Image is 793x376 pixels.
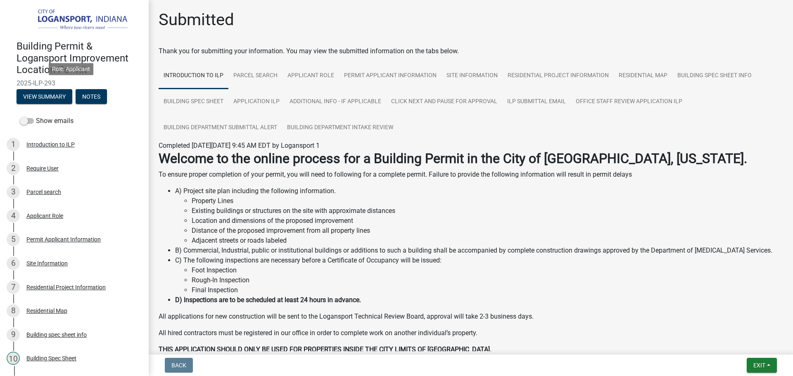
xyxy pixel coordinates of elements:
div: 6 [7,257,20,270]
div: 10 [7,352,20,365]
a: Click Next and Pause for Approval [386,89,502,115]
a: Site Information [442,63,503,89]
a: Building Department Submittal Alert [159,115,282,141]
a: Introduction to ILP [159,63,228,89]
div: Permit Applicant Information [26,236,101,242]
p: All hired contractors must be registered in our office in order to complete work on another indiv... [159,328,783,338]
a: Parcel search [228,63,283,89]
strong: D) Inspections are to be scheduled at least 24 hours in advance. [175,296,361,304]
div: 8 [7,304,20,317]
span: 2025-ILP-293 [17,79,132,87]
li: Final Inspection [192,285,783,295]
span: Back [171,362,186,369]
div: Parcel search [26,189,61,195]
label: Show emails [20,116,74,126]
wm-modal-confirm: Notes [76,94,107,100]
div: 9 [7,328,20,341]
p: To ensure proper completion of your permit, you will need to following for a complete permit. Fai... [159,170,783,180]
button: Exit [747,358,777,373]
img: City of Logansport, Indiana [17,9,135,32]
div: 2 [7,162,20,175]
li: Adjacent streets or roads labeled [192,236,783,246]
p: All applications for new construction will be sent to the Logansport Technical Review Board, appr... [159,312,783,322]
div: Site Information [26,260,68,266]
div: Residential Map [26,308,67,314]
a: Building Department Intake Review [282,115,398,141]
div: Residential Project Information [26,284,106,290]
a: Building spec sheet info [672,63,757,89]
div: Thank you for submitting your information. You may view the submitted information on the tabs below. [159,46,783,56]
div: 1 [7,138,20,151]
a: Applicant Role [283,63,339,89]
li: A) Project site plan including the following information. [175,186,783,246]
a: ILP Submittal Email [502,89,571,115]
li: Foot Inspection [192,265,783,275]
h4: Building Permit & Logansport Improvement Location Permit [17,40,142,76]
strong: THIS APPLICATION SHOULD ONLY BE USED FOR PROPERTIES INSIDE THE CITY LIMITS OF [GEOGRAPHIC_DATA]. [159,345,491,353]
button: Notes [76,89,107,104]
li: B) Commercial, Industrial, public or institutional buildings or additions to such a building shal... [175,246,783,255]
button: View Summary [17,89,72,104]
div: Introduction to ILP [26,142,75,147]
div: Role: Applicant [49,63,93,75]
div: 3 [7,185,20,199]
a: Permit Applicant Information [339,63,442,89]
span: Exit [753,362,765,369]
div: Require User [26,166,59,171]
li: Distance of the proposed improvement from all property lines [192,226,783,236]
a: Residential Project Information [503,63,614,89]
div: Applicant Role [26,213,63,219]
li: Property Lines [192,196,783,206]
div: 7 [7,281,20,294]
a: Building Spec Sheet [159,89,228,115]
span: Completed [DATE][DATE] 9:45 AM EDT by Logansport 1 [159,142,320,149]
div: 5 [7,233,20,246]
a: Additional Info - If Applicable [285,89,386,115]
button: Back [165,358,193,373]
li: C) The following inspections are necessary before a Certificate of Occupancy will be issued: [175,255,783,295]
strong: Welcome to the online process for a Building Permit in the City of [GEOGRAPHIC_DATA], [US_STATE]. [159,151,747,166]
h1: Submitted [159,10,234,30]
li: Existing buildings or structures on the site with approximate distances [192,206,783,216]
a: Office Staff Review Application ILP [571,89,687,115]
div: 4 [7,209,20,222]
wm-modal-confirm: Summary [17,94,72,100]
li: Rough-In Inspection [192,275,783,285]
li: Location and dimensions of the proposed improvement [192,216,783,226]
a: Residential Map [614,63,672,89]
div: Building spec sheet info [26,332,87,338]
div: Building Spec Sheet [26,355,76,361]
a: Application ILP [228,89,285,115]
